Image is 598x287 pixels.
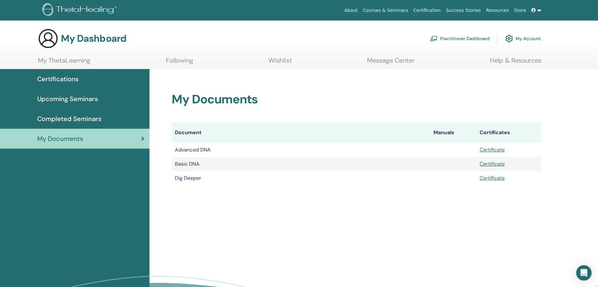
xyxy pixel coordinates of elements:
[512,4,529,16] a: Store
[576,265,592,281] div: Open Intercom Messenger
[166,57,193,69] a: Following
[37,74,79,84] span: Certifications
[172,122,430,143] th: Document
[172,92,541,107] h2: My Documents
[37,134,83,143] span: My Documents
[367,57,414,69] a: Message Center
[476,122,541,143] th: Certificates
[490,57,542,69] a: Help & Resources
[480,146,505,153] a: Certificate
[411,4,443,16] a: Certification
[430,31,490,46] a: Practitioner Dashboard
[61,33,126,44] h3: My Dashboard
[172,157,430,171] td: Basic DNA
[430,122,476,143] th: Manuals
[480,175,505,181] a: Certificate
[342,4,360,16] a: About
[360,4,411,16] a: Courses & Seminars
[430,36,438,41] img: chalkboard-teacher.svg
[37,94,98,104] span: Upcoming Seminars
[38,28,58,49] img: generic-user-icon.jpg
[505,31,541,46] a: My Account
[483,4,512,16] a: Resources
[480,161,505,167] a: Certificate
[443,4,483,16] a: Success Stories
[38,57,90,69] a: My ThetaLearning
[172,143,430,157] td: Advanced DNA
[37,114,101,124] span: Completed Seminars
[505,33,513,44] img: cog.svg
[172,171,430,185] td: Dig Deeper
[42,3,119,18] img: logo.png
[269,57,292,69] a: Wishlist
